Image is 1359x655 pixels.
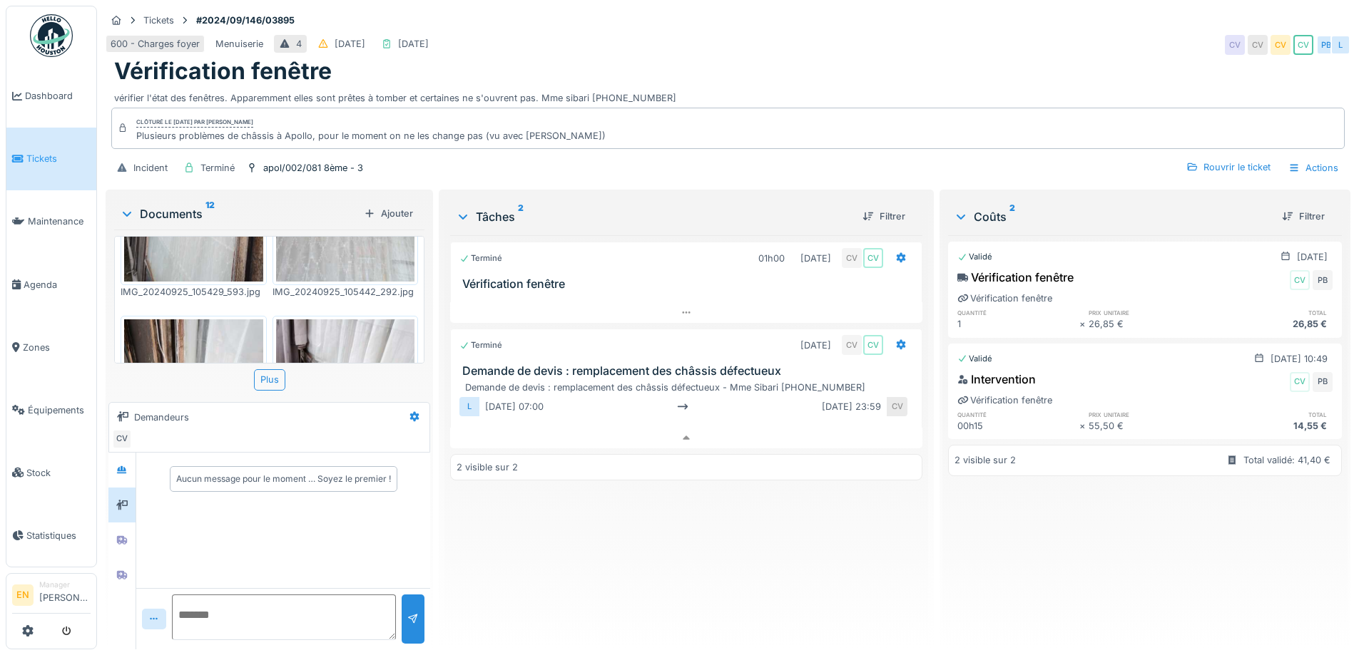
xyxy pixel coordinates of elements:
[124,319,263,504] img: igk5w5gdvnc2bro8jvztslhsiam3
[190,14,300,27] strong: #2024/09/146/03895
[1079,419,1089,433] div: ×
[136,118,253,128] div: Clôturé le [DATE] par [PERSON_NAME]
[842,248,862,268] div: CV
[1276,207,1330,226] div: Filtrer
[1293,35,1313,55] div: CV
[1089,419,1211,433] div: 55,50 €
[1316,35,1336,55] div: PB
[1079,317,1089,331] div: ×
[957,317,1079,331] div: 1
[1330,35,1350,55] div: L
[28,403,91,417] span: Équipements
[215,37,263,51] div: Menuiserie
[296,37,302,51] div: 4
[479,397,887,416] div: [DATE] 07:00 [DATE] 23:59
[863,248,883,268] div: CV
[358,204,419,223] div: Ajouter
[758,252,785,265] div: 01h00
[398,37,429,51] div: [DATE]
[957,393,1052,407] div: Vérification fenêtre
[26,529,91,542] span: Statistiques
[1290,372,1310,392] div: CV
[335,37,365,51] div: [DATE]
[1282,158,1345,178] div: Actions
[6,190,96,253] a: Maintenance
[459,339,502,351] div: Terminé
[1089,308,1211,317] h6: prix unitaire
[863,335,883,355] div: CV
[957,308,1079,317] h6: quantité
[176,473,391,485] div: Aucun message pour le moment … Soyez le premier !
[200,161,235,175] div: Terminé
[114,86,1342,105] div: vérifier l'état des fenêtres. Apparemment elles sont prêtes à tomber et certaines ne s'ouvrent pa...
[12,579,91,614] a: EN Manager[PERSON_NAME]
[1248,35,1268,55] div: CV
[143,14,174,27] div: Tickets
[465,381,912,394] div: Demande de devis : remplacement des châssis défectueux - Mme Sibari [PHONE_NUMBER]
[954,208,1271,225] div: Coûts
[6,253,96,316] a: Agenda
[23,341,91,354] span: Zones
[6,378,96,441] a: Équipements
[1271,35,1291,55] div: CV
[263,161,363,175] div: apol/002/081 8ème - 3
[136,129,606,143] div: Plusieurs problèmes de châssis à Apollo, pour le moment on ne les change pas (vu avec [PERSON_NAME])
[1089,317,1211,331] div: 26,85 €
[26,152,91,165] span: Tickets
[276,319,415,504] img: eugjkfs8naxqnuib0fcfzm1y4khw
[1211,419,1333,433] div: 14,55 €
[26,466,91,480] span: Stock
[1181,158,1276,177] div: Rouvrir le ticket
[6,504,96,567] a: Statistiques
[28,215,91,228] span: Maintenance
[273,285,419,299] div: IMG_20240925_105442_292.jpg
[39,579,91,590] div: Manager
[957,269,1074,286] div: Vérification fenêtre
[1297,250,1328,264] div: [DATE]
[887,397,907,416] div: CV
[6,65,96,128] a: Dashboard
[254,369,285,390] div: Plus
[518,208,524,225] sup: 2
[205,205,215,222] sup: 12
[24,278,91,292] span: Agenda
[1313,270,1333,290] div: PB
[462,277,915,291] h3: Vérification fenêtre
[1271,352,1328,366] div: [DATE] 10:49
[1211,317,1333,331] div: 26,85 €
[25,89,91,103] span: Dashboard
[112,429,132,449] div: CV
[120,205,358,222] div: Documents
[6,316,96,378] a: Zones
[30,14,73,57] img: Badge_color-CXgf-gQk.svg
[111,37,200,51] div: 600 - Charges foyer
[134,411,189,424] div: Demandeurs
[1211,308,1333,317] h6: total
[957,251,992,263] div: Validé
[39,579,91,610] li: [PERSON_NAME]
[114,58,332,85] h1: Vérification fenêtre
[1225,35,1245,55] div: CV
[957,292,1052,305] div: Vérification fenêtre
[1290,270,1310,290] div: CV
[12,584,34,606] li: EN
[457,460,518,474] div: 2 visible sur 2
[1243,453,1330,467] div: Total validé: 41,40 €
[955,453,1016,467] div: 2 visible sur 2
[1089,410,1211,419] h6: prix unitaire
[1009,208,1015,225] sup: 2
[121,285,267,299] div: IMG_20240925_105429_593.jpg
[800,339,831,352] div: [DATE]
[1211,410,1333,419] h6: total
[6,441,96,504] a: Stock
[957,419,1079,433] div: 00h15
[1313,372,1333,392] div: PB
[842,335,862,355] div: CV
[957,353,992,365] div: Validé
[800,252,831,265] div: [DATE]
[459,397,479,416] div: L
[857,207,911,226] div: Filtrer
[133,161,168,175] div: Incident
[957,371,1036,388] div: Intervention
[456,208,850,225] div: Tâches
